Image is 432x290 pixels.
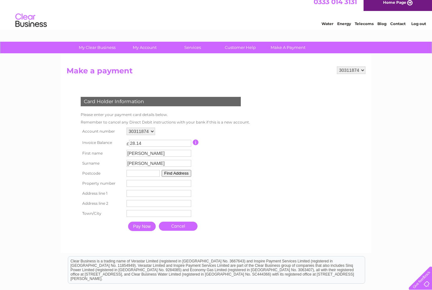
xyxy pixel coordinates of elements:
[79,188,125,198] th: Address line 1
[128,222,156,231] input: Pay Now
[167,42,219,53] a: Services
[355,27,374,31] a: Telecoms
[71,42,123,53] a: My Clear Business
[68,3,365,30] div: Clear Business is a trading name of Verastar Limited (registered in [GEOGRAPHIC_DATA] No. 3667643...
[67,66,365,78] h2: Make a payment
[127,138,129,146] td: £
[337,27,351,31] a: Energy
[411,27,426,31] a: Log out
[321,27,333,31] a: Water
[79,168,125,178] th: Postcode
[79,148,125,158] th: First name
[79,158,125,168] th: Surname
[79,198,125,208] th: Address line 2
[119,42,171,53] a: My Account
[15,16,47,35] img: logo.png
[79,208,125,219] th: Town/City
[214,42,266,53] a: Customer Help
[262,42,314,53] a: Make A Payment
[79,178,125,188] th: Property number
[377,27,386,31] a: Blog
[79,111,251,119] td: Please enter your payment card details below.
[81,97,241,106] div: Card Holder Information
[193,140,199,145] input: Information
[79,119,251,126] td: Remember to cancel any Direct Debit instructions with your bank if this is a new account.
[390,27,406,31] a: Contact
[162,170,191,177] button: Find Address
[314,3,357,11] a: 0333 014 3131
[79,126,125,137] th: Account number
[159,222,197,231] a: Cancel
[79,137,125,148] th: Invoice Balance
